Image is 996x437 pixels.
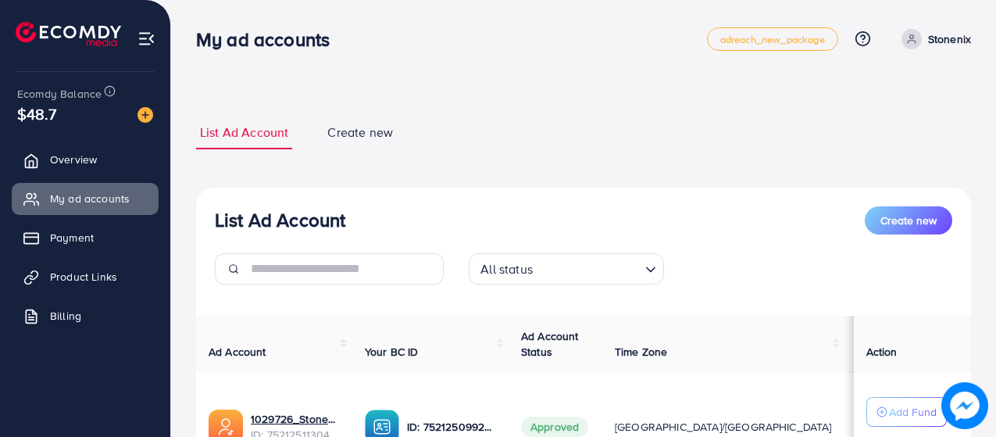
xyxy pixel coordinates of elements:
span: Your BC ID [365,344,419,360]
span: $48.7 [17,102,56,125]
span: Create new [327,124,393,141]
input: Search for option [537,255,639,281]
img: logo [16,22,121,46]
p: Stonenix [928,30,971,48]
span: My ad accounts [50,191,130,206]
a: Stonenix [895,29,971,49]
span: Ad Account Status [521,328,579,360]
p: Add Fund [889,403,937,421]
button: Add Fund [866,397,947,427]
span: adreach_new_package [720,34,825,45]
span: Ad Account [209,344,266,360]
span: Action [866,344,898,360]
span: Ecomdy Balance [17,86,102,102]
span: Product Links [50,269,117,285]
a: Payment [12,222,159,253]
span: Time Zone [615,344,667,360]
p: ID: 7521250992713793543 [407,417,496,436]
span: All status [477,258,536,281]
span: List Ad Account [200,124,288,141]
img: image [941,382,988,429]
a: My ad accounts [12,183,159,214]
a: Overview [12,144,159,175]
button: Create new [865,206,952,235]
span: Create new [880,213,937,228]
a: Billing [12,300,159,331]
span: Billing [50,308,81,324]
img: image [137,107,153,123]
h3: My ad accounts [196,28,342,51]
span: Approved [521,417,588,437]
span: Payment [50,230,94,245]
img: menu [137,30,155,48]
div: Search for option [469,253,664,285]
h3: List Ad Account [215,209,345,231]
a: 1029726_Stonenix_1751178148116 [251,411,340,427]
a: Product Links [12,261,159,292]
a: adreach_new_package [707,27,838,51]
span: [GEOGRAPHIC_DATA]/[GEOGRAPHIC_DATA] [615,419,832,435]
span: Overview [50,152,97,167]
